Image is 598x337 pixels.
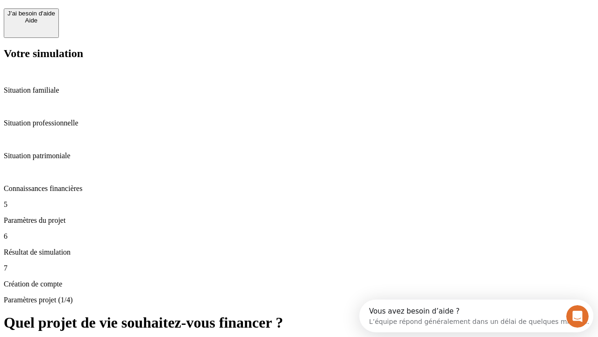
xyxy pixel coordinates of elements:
[4,200,594,209] p: 5
[10,15,230,25] div: L’équipe répond généralement dans un délai de quelques minutes.
[4,280,594,288] p: Création de compte
[4,152,594,160] p: Situation patrimoniale
[7,10,55,17] div: J’ai besoin d'aide
[4,119,594,127] p: Situation professionnelle
[4,47,594,60] h2: Votre simulation
[4,248,594,256] p: Résultat de simulation
[10,8,230,15] div: Vous avez besoin d’aide ?
[4,8,59,38] button: J’ai besoin d'aideAide
[4,264,594,272] p: 7
[4,4,257,29] div: Ouvrir le Messenger Intercom
[4,314,594,331] h1: Quel projet de vie souhaitez-vous financer ?
[566,305,589,328] iframe: Intercom live chat
[359,300,593,332] iframe: Intercom live chat discovery launcher
[4,232,594,241] p: 6
[4,296,594,304] p: Paramètres projet (1/4)
[4,86,594,95] p: Situation familiale
[4,184,594,193] p: Connaissances financières
[4,216,594,225] p: Paramètres du projet
[7,17,55,24] div: Aide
